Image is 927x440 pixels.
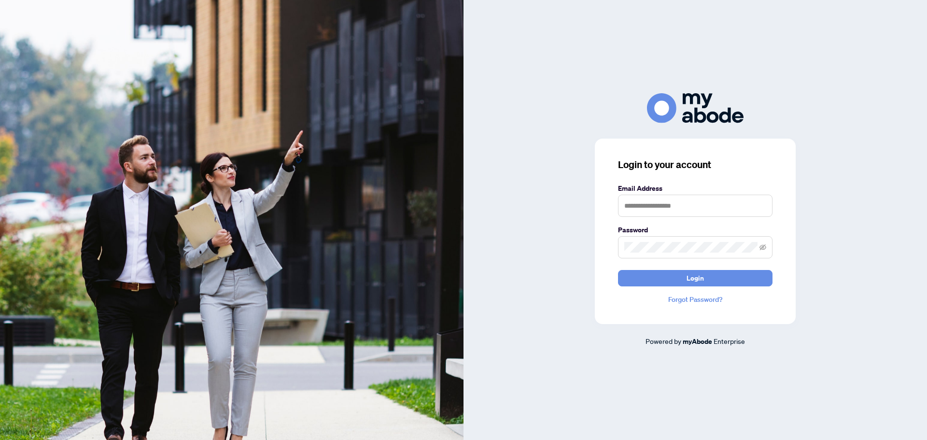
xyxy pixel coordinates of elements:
[714,337,745,345] span: Enterprise
[618,270,772,286] button: Login
[687,270,704,286] span: Login
[618,225,772,235] label: Password
[759,244,766,251] span: eye-invisible
[646,337,681,345] span: Powered by
[618,158,772,171] h3: Login to your account
[618,183,772,194] label: Email Address
[618,294,772,305] a: Forgot Password?
[647,93,744,123] img: ma-logo
[683,336,712,347] a: myAbode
